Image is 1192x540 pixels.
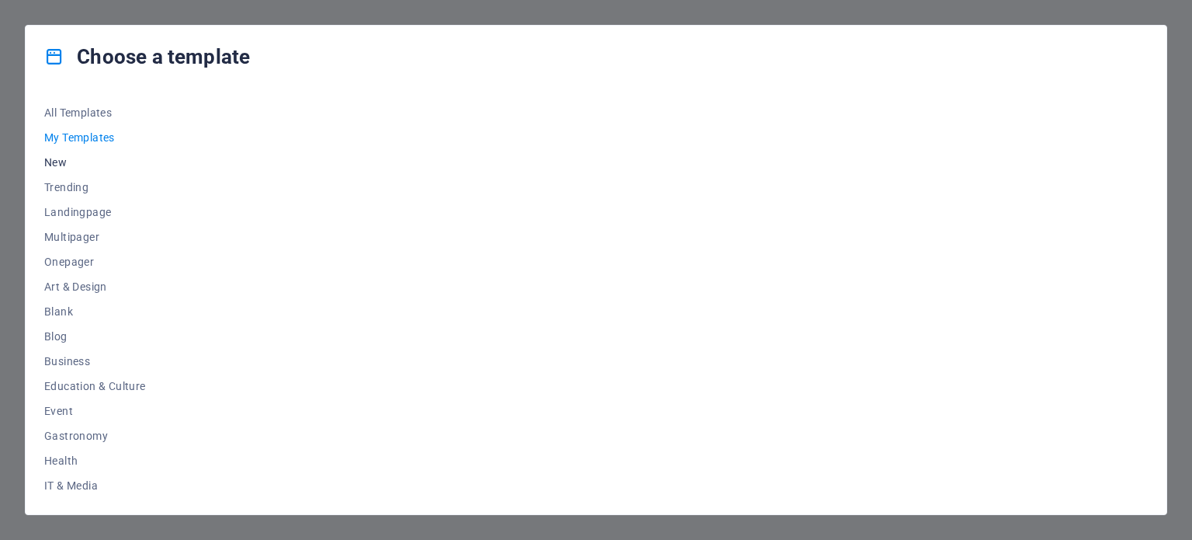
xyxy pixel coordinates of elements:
button: All Templates [44,100,146,125]
span: Health [44,455,146,467]
button: Onepager [44,249,146,274]
span: IT & Media [44,479,146,492]
span: Multipager [44,231,146,243]
h4: Choose a template [44,44,250,69]
button: Event [44,399,146,423]
span: Landingpage [44,206,146,218]
button: My Templates [44,125,146,150]
span: Blog [44,330,146,343]
button: Blog [44,324,146,349]
span: Business [44,355,146,368]
span: Event [44,405,146,417]
button: Art & Design [44,274,146,299]
button: Health [44,448,146,473]
span: Art & Design [44,280,146,293]
button: New [44,150,146,175]
button: Multipager [44,225,146,249]
span: All Templates [44,106,146,119]
button: Landingpage [44,200,146,225]
button: Blank [44,299,146,324]
span: Education & Culture [44,380,146,392]
button: Education & Culture [44,374,146,399]
span: Blank [44,305,146,318]
span: Onepager [44,256,146,268]
span: Gastronomy [44,430,146,442]
span: My Templates [44,131,146,144]
span: Trending [44,181,146,193]
button: Gastronomy [44,423,146,448]
button: IT & Media [44,473,146,498]
button: Business [44,349,146,374]
span: New [44,156,146,169]
button: Trending [44,175,146,200]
